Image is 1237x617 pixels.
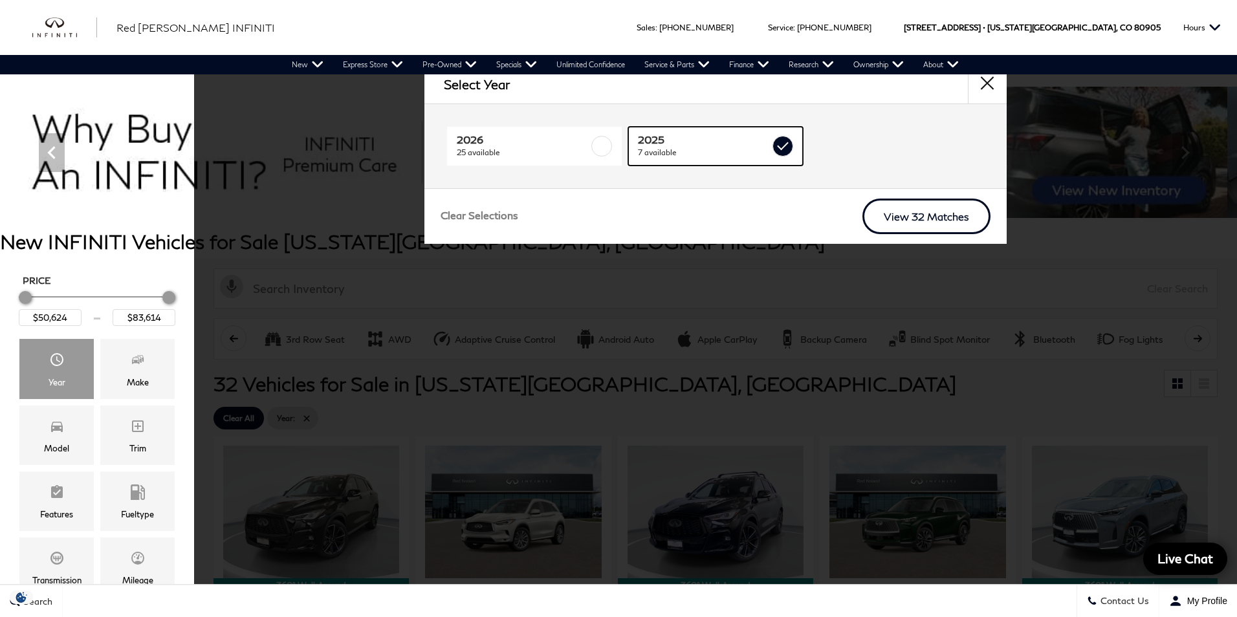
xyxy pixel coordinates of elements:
[32,17,97,38] img: INFINITI
[116,21,275,34] span: Red [PERSON_NAME] INFINITI
[1143,543,1227,575] a: Live Chat
[914,55,969,74] a: About
[628,127,803,166] a: 20257 available
[49,481,65,507] span: Features
[23,275,171,287] h5: Price
[862,199,991,234] a: View 32 Matches
[116,20,275,36] a: Red [PERSON_NAME] INFINITI
[413,55,487,74] a: Pre-Owned
[100,471,175,531] div: FueltypeFueltype
[100,537,175,597] div: MileageMileage
[1097,596,1149,607] span: Contact Us
[638,146,770,159] span: 7 available
[637,23,655,32] span: Sales
[19,309,82,326] input: Minimum
[1151,550,1220,567] span: Live Chat
[444,77,510,91] h2: Select Year
[968,65,1007,103] button: close
[32,17,97,38] a: infiniti
[635,55,719,74] a: Service & Parts
[19,471,94,531] div: FeaturesFeatures
[1159,585,1237,617] button: Open user profile menu
[49,349,65,374] span: Year
[162,291,175,304] div: Maximum Price
[121,507,154,521] div: Fueltype
[19,406,94,465] div: ModelModel
[122,573,153,587] div: Mileage
[638,133,770,146] span: 2025
[100,406,175,465] div: TrimTrim
[844,55,914,74] a: Ownership
[655,23,657,32] span: :
[49,375,65,389] div: Year
[797,23,871,32] a: [PHONE_NUMBER]
[333,55,413,74] a: Express Store
[127,375,149,389] div: Make
[113,309,175,326] input: Maximum
[6,590,36,604] section: Click to Open Cookie Consent Modal
[282,55,969,74] nav: Main Navigation
[44,441,69,455] div: Model
[457,133,589,146] span: 2026
[49,415,65,441] span: Model
[487,55,547,74] a: Specials
[130,481,146,507] span: Fueltype
[19,291,32,304] div: Minimum Price
[130,415,146,441] span: Trim
[19,287,175,326] div: Price
[719,55,779,74] a: Finance
[457,146,589,159] span: 25 available
[130,349,146,374] span: Make
[20,596,52,607] span: Search
[6,590,36,604] img: Opt-Out Icon
[40,507,73,521] div: Features
[19,537,94,597] div: TransmissionTransmission
[19,339,94,398] div: YearYear
[130,547,146,573] span: Mileage
[129,441,146,455] div: Trim
[441,209,518,224] a: Clear Selections
[100,339,175,398] div: MakeMake
[793,23,795,32] span: :
[49,547,65,573] span: Transmission
[39,133,65,172] div: Previous
[779,55,844,74] a: Research
[904,23,1161,32] a: [STREET_ADDRESS] • [US_STATE][GEOGRAPHIC_DATA], CO 80905
[768,23,793,32] span: Service
[447,127,622,166] a: 202625 available
[659,23,734,32] a: [PHONE_NUMBER]
[547,55,635,74] a: Unlimited Confidence
[1182,596,1227,606] span: My Profile
[32,573,82,587] div: Transmission
[282,55,333,74] a: New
